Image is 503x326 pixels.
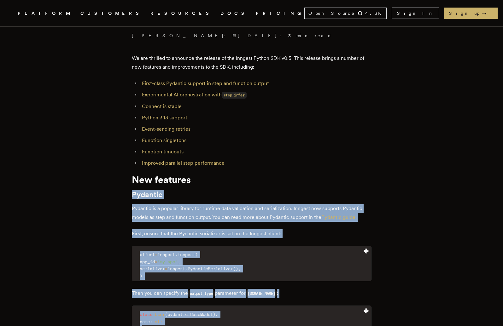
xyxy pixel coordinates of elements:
[150,319,152,324] span: :
[238,266,241,271] span: ,
[246,290,277,297] code: [DOMAIN_NAME]
[155,252,157,257] span: =
[132,32,371,39] p: [PERSON_NAME] · ·
[132,190,371,199] h2: Pydantic
[140,266,165,271] span: serializer
[132,204,371,222] p: Pydantic is a popular library for runtime data validation and serialization. Inngest now supports...
[167,312,188,317] span: pydantic
[220,9,248,17] a: DOCS
[157,259,178,264] span: "my-app"
[256,9,304,17] a: PRICING
[232,32,277,39] span: [DATE]
[167,266,185,271] span: inngest
[155,319,162,324] span: str
[142,149,184,155] a: Function timeouts
[165,312,167,317] span: (
[142,103,182,109] a: Connect is stable
[321,214,355,220] a: Pydantic guide
[140,319,150,324] span: name
[18,9,73,17] button: PLATFORM
[157,252,175,257] span: inngest
[178,252,195,257] span: Inngest
[142,115,187,121] a: Python 3.13 support
[175,252,178,257] span: .
[132,229,371,238] p: First, ensure that the Pydantic serializer is set on the Inngest client:
[142,80,269,86] a: First-class Pydantic support in step and function output
[132,289,371,298] p: Then you can specify the parameter for :
[222,92,247,99] code: step.infer
[155,312,165,317] span: User
[132,174,371,185] h1: New features
[142,126,190,132] a: Event-sending retries
[178,259,180,264] span: ,
[155,259,157,264] span: =
[150,9,213,17] button: RESOURCES
[308,10,355,16] span: Open Source
[188,266,233,271] span: PydanticSerializer
[185,266,188,271] span: .
[80,9,143,17] a: CUSTOMERS
[140,273,142,278] span: )
[140,252,155,257] span: client
[236,266,238,271] span: )
[365,10,385,16] span: 4.3 K
[140,312,152,317] span: class
[392,8,439,19] a: Sign In
[444,8,498,19] a: Sign up
[165,266,167,271] span: =
[142,92,247,98] a: Experimental AI orchestration withstep.infer
[190,312,213,317] span: BaseModel
[188,290,215,297] code: output_type
[215,312,218,317] span: :
[288,32,332,39] span: 3 min read
[482,10,493,16] span: →
[140,259,155,264] span: app_id
[132,54,371,71] p: We are thrilled to announce the release of the Inngest Python SDK v0.5. This release brings a num...
[213,312,215,317] span: )
[233,266,236,271] span: (
[188,312,190,317] span: .
[142,137,186,143] a: Function singletons
[195,252,198,257] span: (
[142,160,225,166] a: Improved parallel step performance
